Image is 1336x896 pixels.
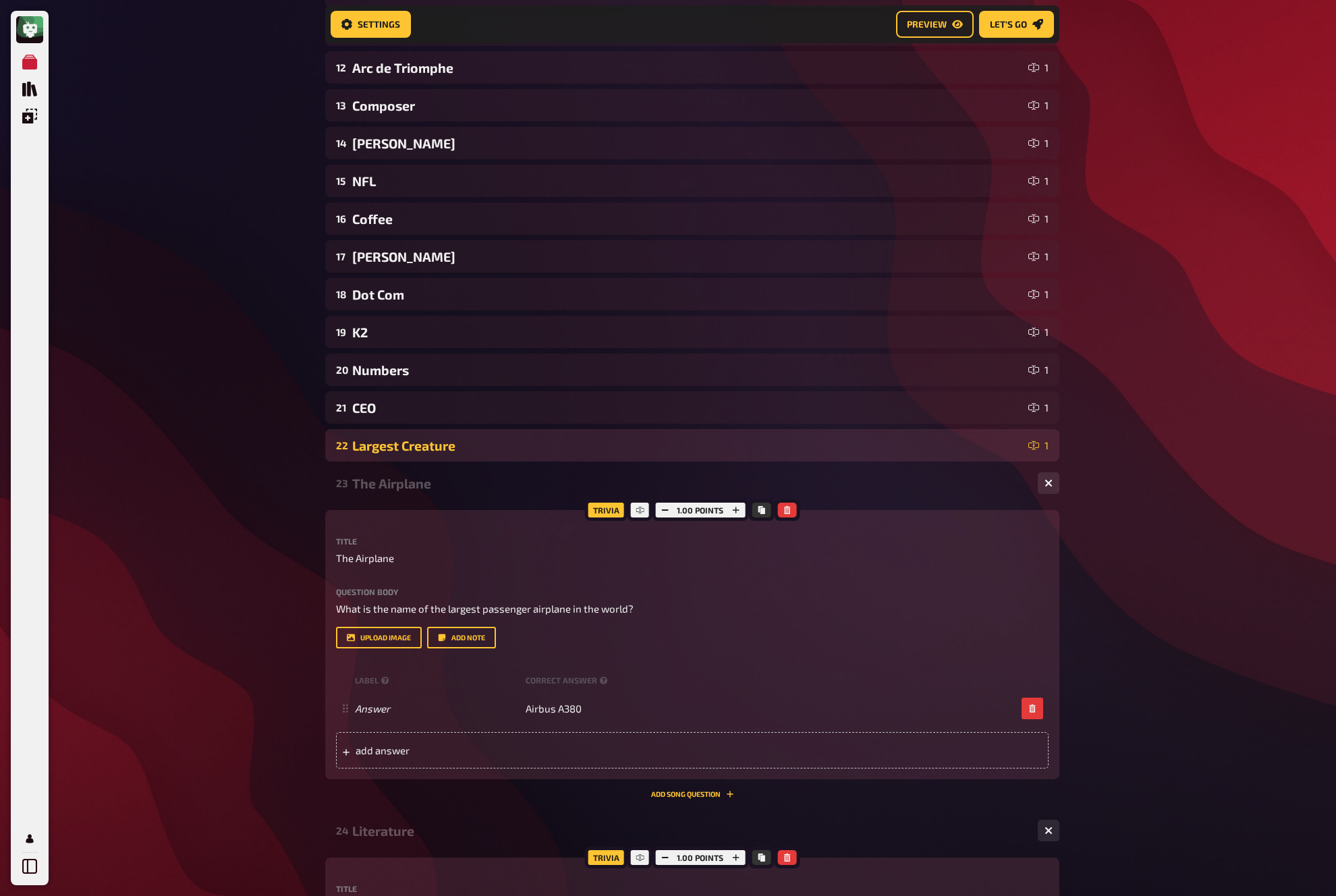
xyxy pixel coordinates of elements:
[352,823,1027,839] div: Literature
[1028,138,1049,148] div: 1
[1028,213,1049,224] div: 1
[16,76,43,103] a: Quiz Library
[336,603,634,615] span: What is the name of the largest passenger airplane in the world?
[427,627,496,648] button: Add note
[352,287,1023,302] div: Dot Com
[352,362,1023,378] div: Numbers
[336,588,1049,596] label: Question body
[336,61,347,74] div: 12
[1028,62,1049,73] div: 1
[358,20,400,29] span: Settings
[352,211,1023,227] div: Coffee
[355,702,390,715] i: Answer
[896,11,974,38] a: Preview
[336,537,1049,545] label: Title
[1028,364,1049,375] div: 1
[336,364,347,376] div: 20
[990,20,1027,29] span: Let's go
[752,850,771,865] button: Copy
[1028,289,1049,300] div: 1
[336,551,394,566] span: The Airplane
[336,213,347,225] div: 16
[585,499,628,521] div: Trivia
[336,288,347,300] div: 18
[16,49,43,76] a: My Quizzes
[352,173,1023,189] div: NFL
[336,137,347,149] div: 14
[1028,100,1049,111] div: 1
[16,103,43,130] a: Overlays
[1028,327,1049,337] div: 1
[1028,251,1049,262] div: 1
[336,477,347,489] div: 23
[336,99,347,111] div: 13
[1028,175,1049,186] div: 1
[356,744,565,756] span: add answer
[331,11,411,38] a: Settings
[336,439,347,451] div: 22
[652,499,748,521] div: 1.00 points
[352,476,1027,491] div: The Airplane
[752,503,771,517] button: Copy
[907,20,947,29] span: Preview
[336,824,347,837] div: 24
[352,98,1023,113] div: Composer
[585,847,628,868] div: Trivia
[1028,402,1049,413] div: 1
[355,675,520,686] small: label
[352,438,1023,453] div: Largest Creature
[1028,440,1049,451] div: 1
[336,401,347,414] div: 21
[336,326,347,338] div: 19
[526,702,582,715] span: Airbus A380
[336,250,347,262] div: 17
[352,325,1023,340] div: K2
[336,885,1049,893] label: Title
[352,249,1023,264] div: [PERSON_NAME]
[336,175,347,187] div: 15
[352,60,1023,76] div: Arc de Triomphe
[336,627,422,648] button: upload image
[979,11,1054,38] a: Let's go
[651,790,734,798] button: Add Song question
[526,675,610,686] small: correct answer
[352,136,1023,151] div: [PERSON_NAME]
[652,847,748,868] div: 1.00 points
[352,400,1023,416] div: CEO
[16,825,43,852] a: My Account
